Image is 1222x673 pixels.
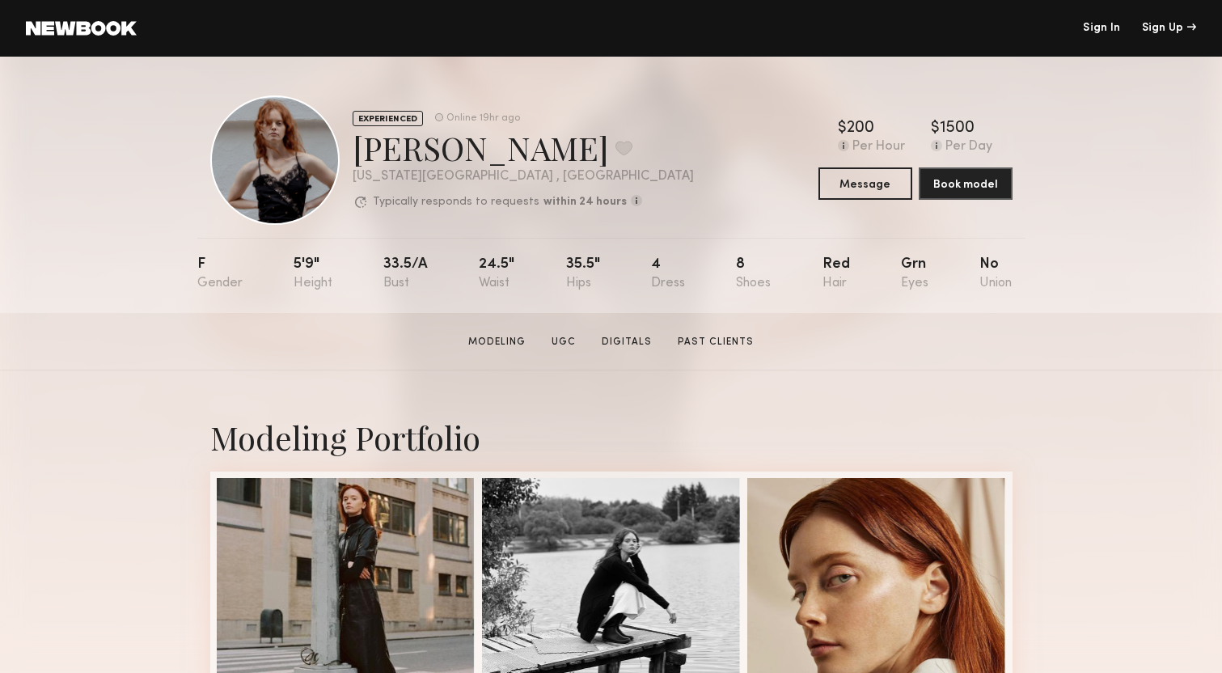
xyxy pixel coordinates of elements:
[736,257,771,290] div: 8
[940,121,975,137] div: 1500
[595,335,658,349] a: Digitals
[383,257,428,290] div: 33.5/a
[852,140,905,154] div: Per Hour
[545,335,582,349] a: UGC
[446,113,520,124] div: Online 19hr ago
[1142,23,1196,34] div: Sign Up
[822,257,850,290] div: Red
[210,416,1013,459] div: Modeling Portfolio
[479,257,514,290] div: 24.5"
[1083,23,1120,34] a: Sign In
[945,140,992,154] div: Per Day
[353,170,694,184] div: [US_STATE][GEOGRAPHIC_DATA] , [GEOGRAPHIC_DATA]
[197,257,243,290] div: F
[294,257,332,290] div: 5'9"
[979,257,1012,290] div: No
[901,257,928,290] div: Grn
[651,257,685,290] div: 4
[919,167,1013,200] button: Book model
[353,111,423,126] div: EXPERIENCED
[462,335,532,349] a: Modeling
[818,167,912,200] button: Message
[566,257,600,290] div: 35.5"
[671,335,760,349] a: Past Clients
[847,121,874,137] div: 200
[353,126,694,169] div: [PERSON_NAME]
[838,121,847,137] div: $
[931,121,940,137] div: $
[373,197,539,208] p: Typically responds to requests
[543,197,627,208] b: within 24 hours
